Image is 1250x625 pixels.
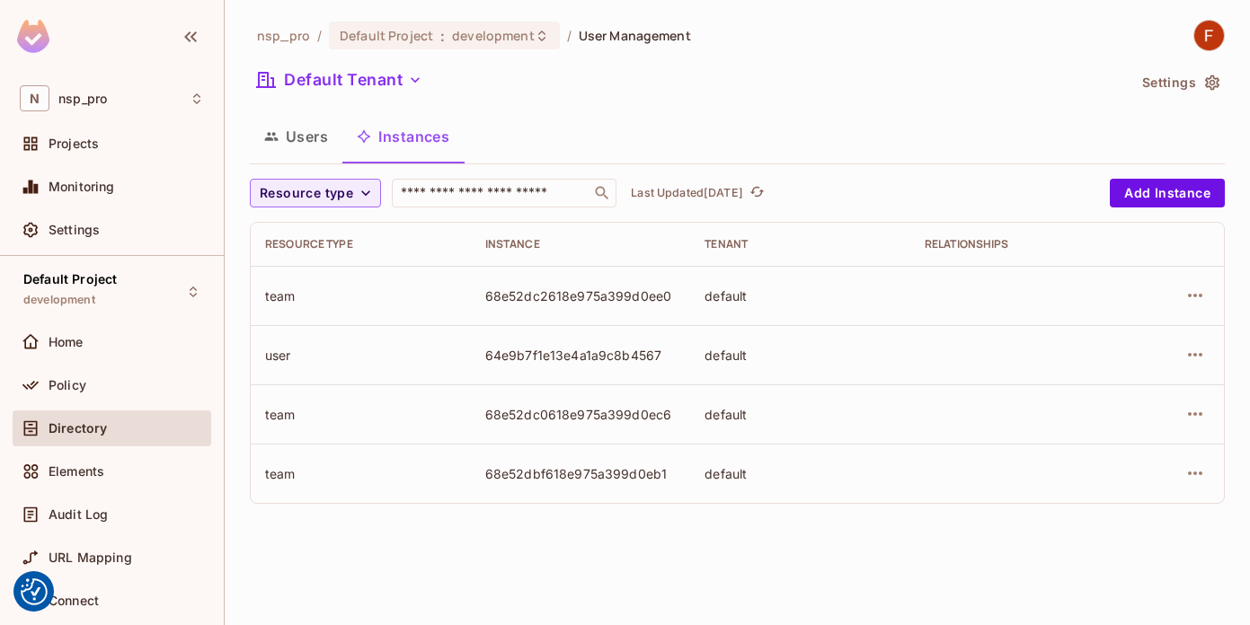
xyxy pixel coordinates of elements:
span: : [439,29,446,43]
span: Audit Log [49,507,108,522]
div: default [705,347,896,364]
span: Click to refresh data [743,182,768,204]
span: refresh [749,184,765,202]
div: Instance [485,237,677,251]
div: default [705,287,896,304]
span: the active workspace [257,27,310,44]
span: Policy [49,378,86,392]
span: URL Mapping [49,550,132,565]
span: Workspace: nsp_pro [58,92,107,106]
div: team [265,287,457,304]
div: default [705,406,896,423]
button: Settings [1135,68,1225,97]
div: Resource type [265,237,457,251]
li: / [317,27,322,44]
span: Resource type [260,182,353,205]
button: Instances [342,114,464,159]
div: Relationships [925,237,1116,251]
span: Settings [49,223,100,237]
span: Monitoring [49,180,115,194]
span: Directory [49,421,107,436]
span: N [20,85,49,111]
img: SReyMgAAAABJRU5ErkJggg== [17,20,49,53]
span: Default Project [340,27,433,44]
div: 68e52dc2618e975a399d0ee0 [485,287,677,304]
span: User Management [579,27,691,44]
button: Add Instance [1110,179,1225,207]
span: Default Project [23,272,117,286]
span: Connect [49,594,99,608]
span: Projects [49,136,99,151]
div: user [265,347,457,364]
img: Revisit consent button [21,578,48,605]
button: Users [250,114,342,159]
li: / [567,27,572,44]
img: Felipe Kharaba [1194,21,1224,50]
span: development [452,27,534,44]
button: Default Tenant [250,66,430,94]
div: Tenant [705,237,896,251]
span: development [23,293,95,307]
div: team [265,406,457,423]
span: Home [49,335,84,349]
button: refresh [747,182,768,204]
div: 68e52dc0618e975a399d0ec6 [485,406,677,423]
span: Elements [49,464,104,479]
button: Consent Preferences [21,578,48,605]
p: Last Updated [DATE] [631,186,743,200]
div: team [265,465,457,482]
div: 64e9b7f1e13e4a1a9c8b4567 [485,347,677,364]
button: Resource type [250,179,381,207]
div: default [705,465,896,482]
div: 68e52dbf618e975a399d0eb1 [485,465,677,482]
